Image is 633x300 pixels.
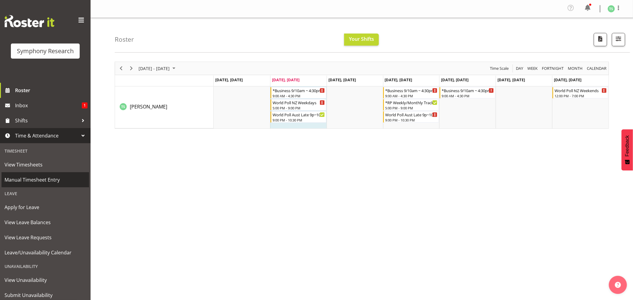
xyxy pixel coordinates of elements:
button: Fortnight [541,65,565,72]
div: 9:00 AM - 4:30 PM [442,93,494,98]
div: *Business 9/10am ~ 4:30pm [273,87,325,93]
span: Day [515,65,524,72]
button: Previous [117,65,125,72]
span: [DATE], [DATE] [441,77,468,82]
button: Feedback - Show survey [622,129,633,170]
div: 5:00 PM - 9:00 PM [273,105,325,110]
button: Time Scale [489,65,510,72]
a: View Unavailability [2,273,89,288]
a: Apply for Leave [2,200,89,215]
div: Tanya Stebbing"s event - World Poll Aust Late 9p~10:30p Begin From Tuesday, September 9, 2025 at ... [270,111,326,123]
span: calendar [586,65,607,72]
span: Fortnight [541,65,564,72]
div: Timeline Week of September 9, 2025 [115,62,609,129]
span: [DATE], [DATE] [272,77,299,82]
span: Your Shifts [349,36,374,42]
div: Tanya Stebbing"s event - *Business 9/10am ~ 4:30pm Begin From Friday, September 12, 2025 at 9:00:... [440,87,495,98]
div: Symphony Research [17,47,74,56]
span: [DATE], [DATE] [215,77,243,82]
span: [DATE], [DATE] [328,77,356,82]
a: [PERSON_NAME] [130,103,167,110]
a: Leave/Unavailability Calendar [2,245,89,260]
span: Apply for Leave [5,203,86,212]
span: [DATE], [DATE] [497,77,525,82]
div: *Business 9/10am ~ 4:30pm [442,87,494,93]
span: Month [567,65,583,72]
button: Timeline Week [526,65,539,72]
div: 12:00 PM - 7:00 PM [555,93,607,98]
div: Next [126,62,136,75]
div: Tanya Stebbing"s event - World Poll NZ Weekdays Begin From Tuesday, September 9, 2025 at 5:00:00 ... [270,99,326,111]
div: World Poll NZ Weekends [555,87,607,93]
img: tanya-stebbing1954.jpg [608,5,615,12]
button: Download a PDF of the roster according to the set date range. [594,33,607,46]
span: 1 [82,102,88,108]
div: Leave [2,187,89,200]
div: World Poll Aust Late 9p~10:30p [273,111,325,118]
span: Roster [15,86,88,95]
div: World Poll NZ Weekdays [273,99,325,105]
span: View Leave Balances [5,218,86,227]
span: Week [527,65,538,72]
div: 9:00 PM - 10:30 PM [385,118,437,122]
div: World Poll Aust Late 9p~10:30p [385,111,437,118]
a: View Leave Balances [2,215,89,230]
a: View Leave Requests [2,230,89,245]
a: Manual Timesheet Entry [2,172,89,187]
span: Manual Timesheet Entry [5,175,86,184]
span: [DATE] - [DATE] [138,65,170,72]
span: Leave/Unavailability Calendar [5,248,86,257]
button: Your Shifts [344,34,379,46]
span: Inbox [15,101,82,110]
span: Feedback [625,135,630,156]
div: 9:00 AM - 4:30 PM [385,93,437,98]
div: *RP Weekly/Monthly Tracks [385,99,437,105]
button: Timeline Day [515,65,524,72]
div: Timesheet [2,145,89,157]
div: 5:00 PM - 9:00 PM [385,105,437,110]
img: Rosterit website logo [5,15,54,27]
span: [DATE], [DATE] [385,77,412,82]
span: Time & Attendance [15,131,78,140]
div: 9:00 PM - 10:30 PM [273,118,325,122]
div: Previous [116,62,126,75]
div: Tanya Stebbing"s event - World Poll Aust Late 9p~10:30p Begin From Thursday, September 11, 2025 a... [383,111,439,123]
button: Filter Shifts [612,33,625,46]
span: Submit Unavailability [5,291,86,300]
div: Tanya Stebbing"s event - *RP Weekly/Monthly Tracks Begin From Thursday, September 11, 2025 at 5:0... [383,99,439,111]
span: View Timesheets [5,160,86,169]
img: help-xxl-2.png [615,282,621,288]
button: Timeline Month [567,65,584,72]
button: September 08 - 14, 2025 [138,65,178,72]
button: Next [127,65,136,72]
td: Tanya Stebbing resource [115,86,214,128]
span: Time Scale [489,65,509,72]
a: View Timesheets [2,157,89,172]
div: Tanya Stebbing"s event - World Poll NZ Weekends Begin From Sunday, September 14, 2025 at 12:00:00... [552,87,608,98]
div: Tanya Stebbing"s event - *Business 9/10am ~ 4:30pm Begin From Tuesday, September 9, 2025 at 9:00:... [270,87,326,98]
div: *Business 9/10am ~ 4:30pm [385,87,437,93]
div: Unavailability [2,260,89,273]
div: 9:00 AM - 4:30 PM [273,93,325,98]
h4: Roster [115,36,134,43]
table: Timeline Week of September 9, 2025 [214,86,609,128]
div: Tanya Stebbing"s event - *Business 9/10am ~ 4:30pm Begin From Thursday, September 11, 2025 at 9:0... [383,87,439,98]
span: [DATE], [DATE] [554,77,581,82]
span: Shifts [15,116,78,125]
button: Month [586,65,608,72]
span: View Leave Requests [5,233,86,242]
span: View Unavailability [5,276,86,285]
